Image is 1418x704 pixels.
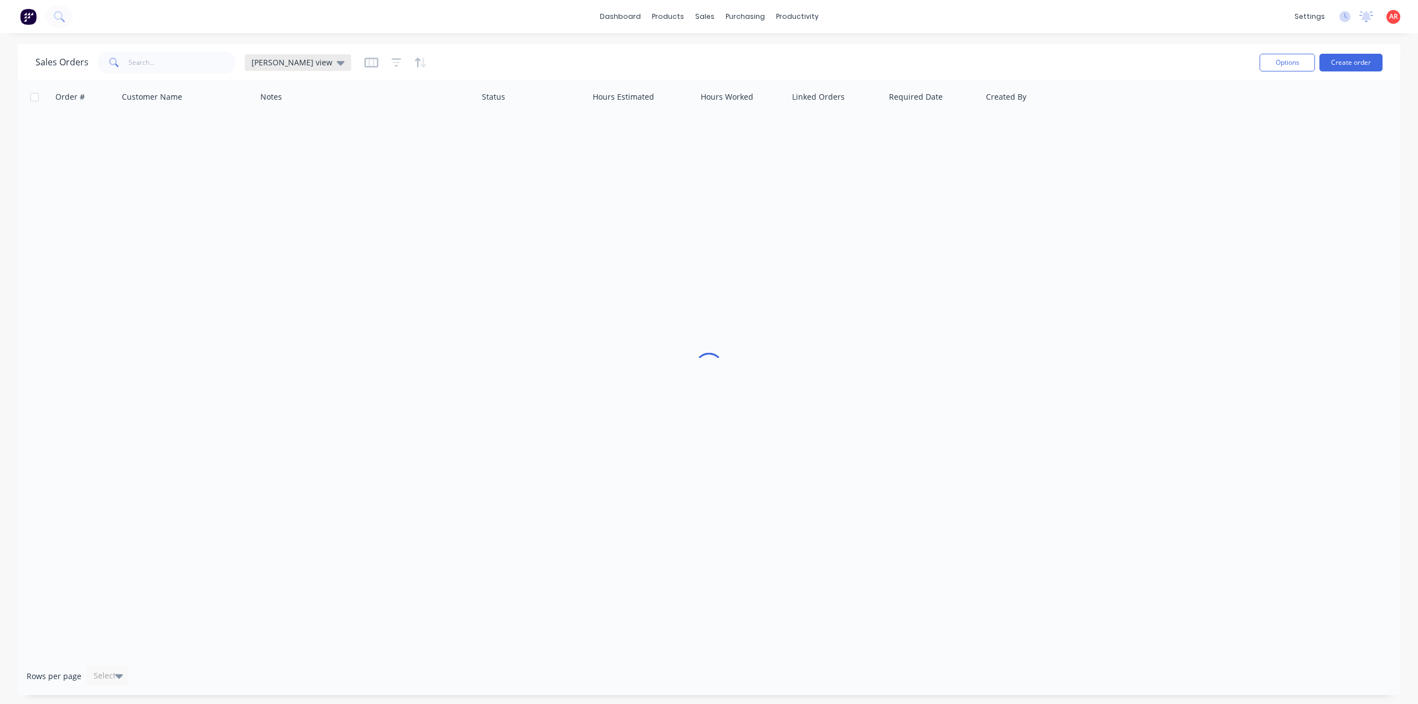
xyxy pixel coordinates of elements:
[260,91,282,102] div: Notes
[251,56,332,68] span: [PERSON_NAME] view
[720,8,770,25] div: purchasing
[690,8,720,25] div: sales
[129,52,237,74] input: Search...
[770,8,824,25] div: productivity
[1389,12,1398,22] span: AR
[594,8,646,25] a: dashboard
[986,91,1026,102] div: Created By
[889,91,943,102] div: Required Date
[122,91,182,102] div: Customer Name
[55,91,85,102] div: Order #
[792,91,845,102] div: Linked Orders
[646,8,690,25] div: products
[1319,54,1383,71] button: Create order
[593,91,654,102] div: Hours Estimated
[27,671,81,682] span: Rows per page
[35,57,89,68] h1: Sales Orders
[1289,8,1330,25] div: settings
[20,8,37,25] img: Factory
[1260,54,1315,71] button: Options
[701,91,753,102] div: Hours Worked
[94,670,122,681] div: Select...
[482,91,505,102] div: Status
